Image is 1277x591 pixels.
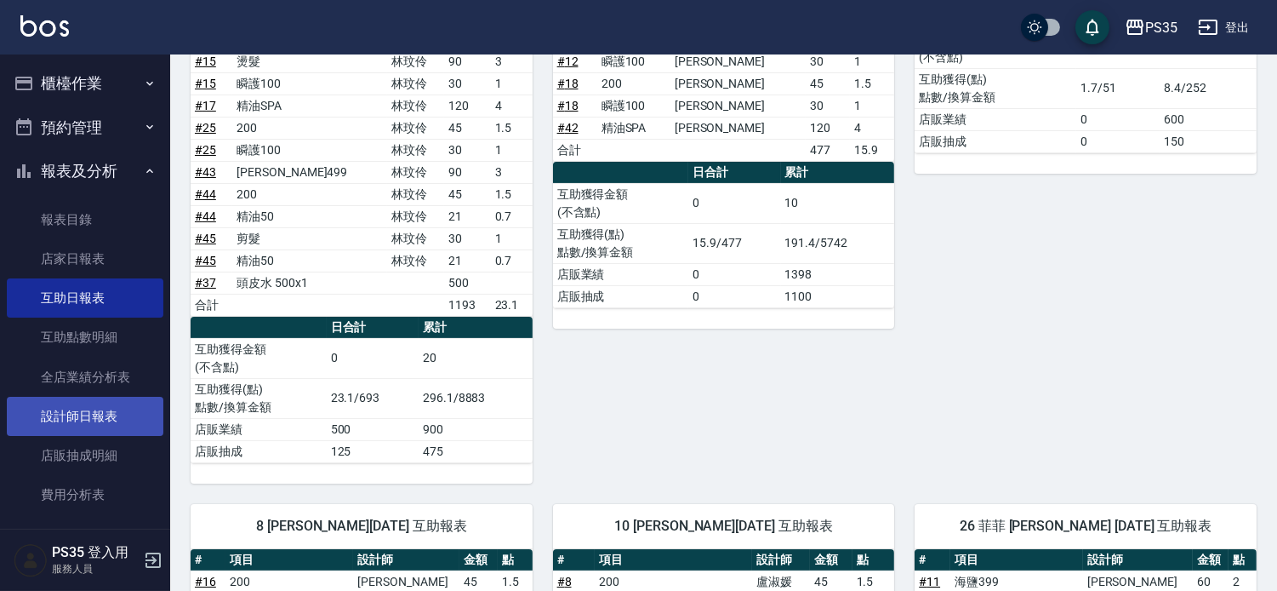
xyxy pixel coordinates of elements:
td: 互助獲得(點) 點數/換算金額 [915,68,1076,108]
td: 200 [232,117,387,139]
td: 林玟伶 [387,95,444,117]
td: 600 [1160,108,1256,130]
td: 瞬護100 [232,72,387,95]
th: 金額 [810,549,852,571]
td: 林玟伶 [387,205,444,227]
a: #43 [195,165,216,179]
th: 項目 [225,549,354,571]
td: 475 [419,440,533,462]
td: 1 [850,95,894,117]
td: 精油50 [232,205,387,227]
th: 累計 [419,317,533,339]
button: PS35 [1118,10,1184,45]
td: 1.5 [491,117,533,139]
td: 10 [781,183,895,223]
td: 1 [850,50,894,72]
td: 頭皮水 500x1 [232,272,387,294]
td: 燙髮 [232,50,387,72]
td: 0.7 [491,250,533,272]
th: 點 [852,549,895,571]
td: 30 [806,50,850,72]
a: #45 [195,254,216,267]
td: 1.7/51 [1076,68,1160,108]
td: 200 [597,72,670,95]
td: 4 [491,95,533,117]
td: 4 [850,117,894,139]
a: #18 [557,99,579,112]
td: 林玟伶 [387,72,444,95]
td: 30 [444,227,490,250]
td: [PERSON_NAME] [670,95,807,117]
td: 林玟伶 [387,117,444,139]
td: 45 [806,72,850,95]
td: 1100 [781,285,895,307]
td: 30 [444,72,490,95]
td: 20 [419,338,533,378]
h5: PS35 登入用 [52,544,139,561]
td: 8.4/252 [1160,68,1256,108]
a: #11 [919,575,940,588]
a: 設計師日報表 [7,397,163,436]
td: 瞬護100 [597,95,670,117]
th: 項目 [950,549,1082,571]
td: 1193 [444,294,490,316]
div: PS35 [1145,17,1177,38]
a: 報表目錄 [7,200,163,239]
td: 120 [806,117,850,139]
td: 90 [444,50,490,72]
th: 設計師 [353,549,459,571]
td: 0 [688,263,780,285]
td: 瞬護100 [232,139,387,161]
td: 0 [1076,130,1160,152]
a: 全店業績分析表 [7,358,163,397]
span: 26 菲菲 [PERSON_NAME] [DATE] 互助報表 [935,518,1236,535]
img: Person [14,543,48,577]
td: 林玟伶 [387,161,444,183]
th: 項目 [595,549,751,571]
td: 0 [1076,108,1160,130]
td: 互助獲得金額 (不含點) [553,183,689,223]
a: #15 [195,55,216,68]
td: 合計 [191,294,232,316]
td: 店販抽成 [191,440,327,462]
a: #44 [195,209,216,223]
td: [PERSON_NAME]499 [232,161,387,183]
td: 30 [444,139,490,161]
button: 客戶管理 [7,522,163,566]
td: 1 [491,139,533,161]
th: 點 [1229,549,1257,571]
td: 3 [491,161,533,183]
button: 報表及分析 [7,149,163,193]
td: 店販業績 [553,263,689,285]
img: Logo [20,15,69,37]
a: 費用分析表 [7,475,163,514]
td: 合計 [553,139,597,161]
a: #18 [557,77,579,90]
td: 互助獲得(點) 點數/換算金額 [553,223,689,263]
td: 150 [1160,130,1256,152]
th: # [553,549,596,571]
button: 櫃檯作業 [7,61,163,106]
td: 15.9/477 [688,223,780,263]
th: # [191,549,225,571]
td: 21 [444,205,490,227]
table: a dense table [915,7,1257,153]
table: a dense table [191,317,533,463]
table: a dense table [553,162,895,308]
td: 0 [688,285,780,307]
a: #37 [195,276,216,290]
td: 0 [688,183,780,223]
td: 互助獲得金額 (不含點) [191,338,327,378]
td: 30 [806,95,850,117]
td: 林玟伶 [387,183,444,205]
td: 林玟伶 [387,227,444,250]
a: #45 [195,232,216,245]
td: 1398 [781,263,895,285]
td: 90 [444,161,490,183]
a: #15 [195,77,216,90]
td: 15.9 [850,139,894,161]
td: 200 [232,183,387,205]
td: 900 [419,418,533,440]
td: 21 [444,250,490,272]
a: #44 [195,187,216,201]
